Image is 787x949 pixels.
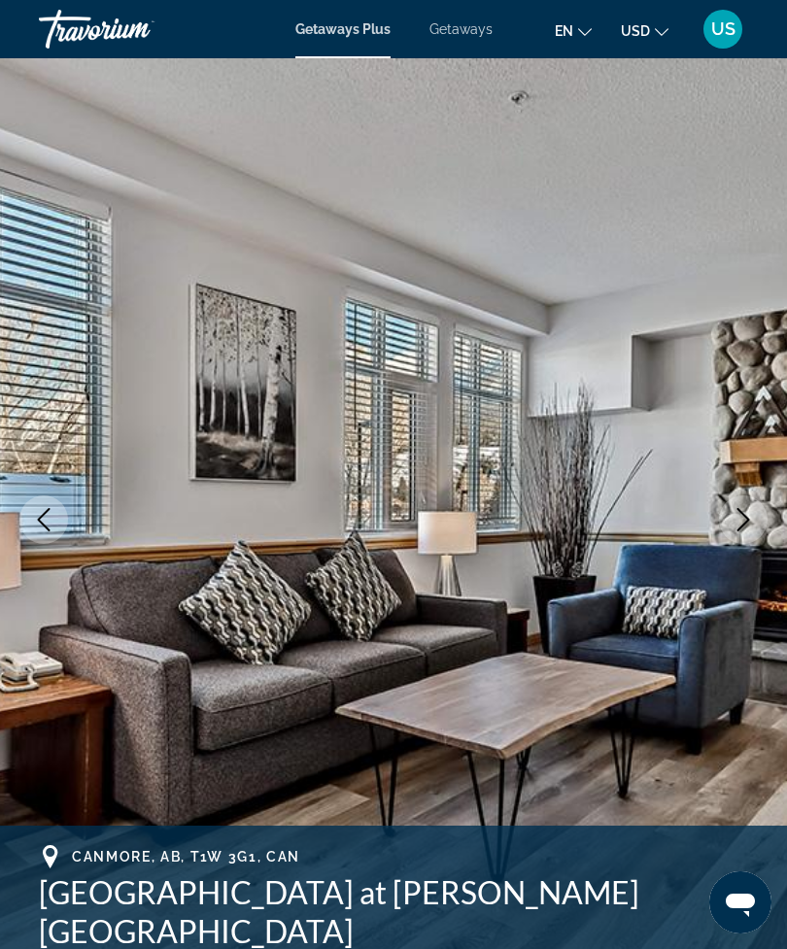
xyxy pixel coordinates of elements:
span: USD [621,23,650,39]
button: Previous image [19,495,68,544]
span: US [711,19,736,39]
a: Getaways Plus [295,21,391,37]
button: Change currency [621,17,668,45]
span: Canmore, AB, T1W 3G1, CAN [72,849,300,864]
a: Getaways [429,21,493,37]
span: en [555,23,573,39]
a: Travorium [39,4,233,54]
iframe: Кнопка для запуску вікна повідомлень [709,871,771,933]
button: Next image [719,495,768,544]
button: User Menu [698,9,748,50]
button: Change language [555,17,592,45]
